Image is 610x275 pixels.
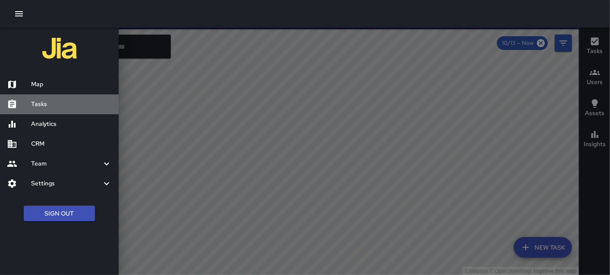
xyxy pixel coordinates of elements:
h6: Analytics [31,119,112,129]
h6: CRM [31,139,112,149]
h6: Tasks [31,100,112,109]
button: Sign Out [24,206,95,222]
h6: Settings [31,179,101,188]
img: jia-logo [42,31,77,66]
h6: Map [31,80,112,89]
h6: Team [31,159,101,169]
